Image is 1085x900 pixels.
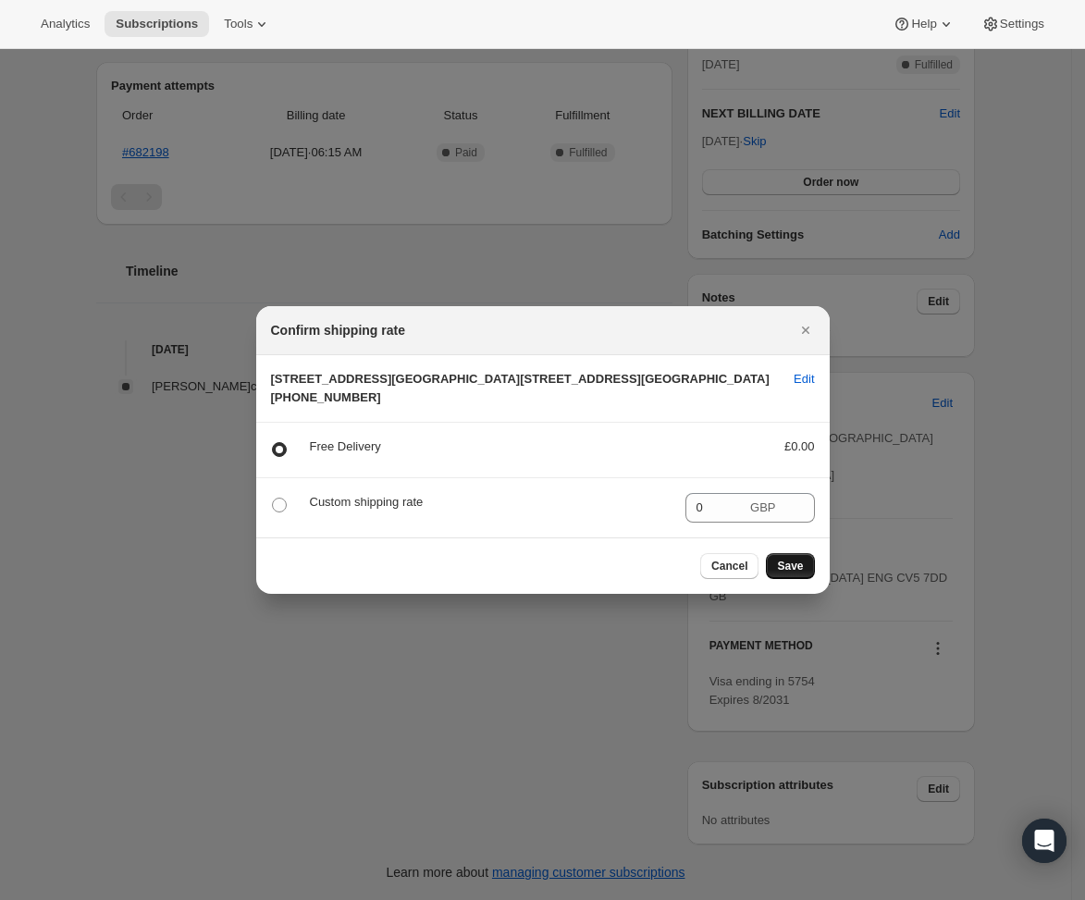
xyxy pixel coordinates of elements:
[783,364,825,394] button: Edit
[970,11,1055,37] button: Settings
[794,370,814,388] span: Edit
[911,17,936,31] span: Help
[750,500,775,514] span: GBP
[784,439,815,453] span: £0.00
[711,559,747,573] span: Cancel
[777,559,803,573] span: Save
[41,17,90,31] span: Analytics
[793,317,819,343] button: Close
[224,17,253,31] span: Tools
[30,11,101,37] button: Analytics
[213,11,282,37] button: Tools
[1000,17,1044,31] span: Settings
[271,321,405,339] h2: Confirm shipping rate
[105,11,209,37] button: Subscriptions
[271,372,770,404] span: [STREET_ADDRESS][GEOGRAPHIC_DATA][STREET_ADDRESS][GEOGRAPHIC_DATA] [PHONE_NUMBER]
[310,493,671,512] p: Custom shipping rate
[766,553,814,579] button: Save
[116,17,198,31] span: Subscriptions
[1022,819,1067,863] div: Open Intercom Messenger
[310,438,755,456] p: Free Delivery
[700,553,758,579] button: Cancel
[882,11,966,37] button: Help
